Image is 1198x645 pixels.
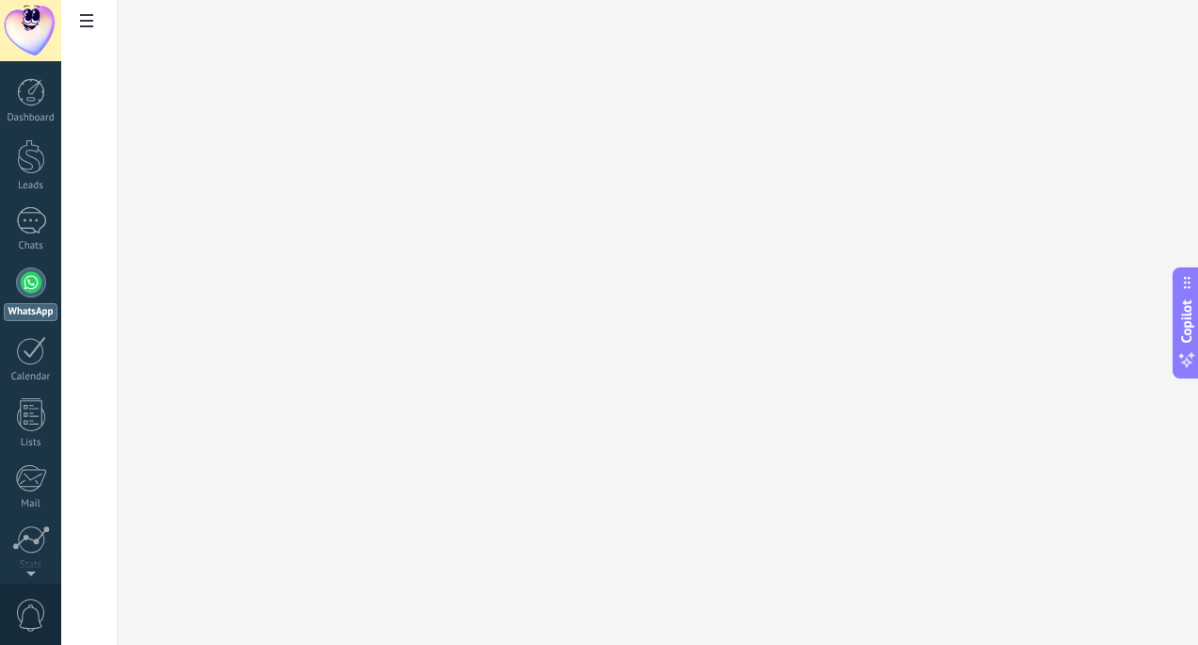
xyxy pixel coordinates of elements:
[4,240,58,252] div: Chats
[4,498,58,510] div: Mail
[4,180,58,192] div: Leads
[4,371,58,383] div: Calendar
[4,437,58,449] div: Lists
[4,112,58,124] div: Dashboard
[4,303,57,321] div: WhatsApp
[1177,299,1196,343] span: Copilot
